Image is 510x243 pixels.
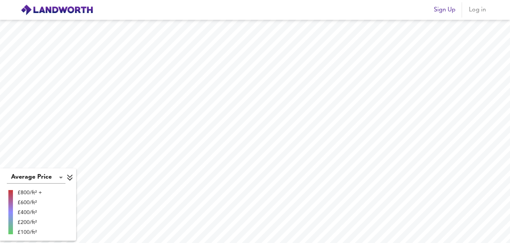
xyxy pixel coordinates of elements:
div: £400/ft² [18,209,42,216]
div: Average Price [7,171,65,184]
button: Sign Up [431,2,459,18]
button: Log in [465,2,489,18]
span: Sign Up [434,5,456,15]
div: £100/ft² [18,229,42,236]
div: £800/ft² + [18,189,42,197]
span: Log in [468,5,486,15]
div: £200/ft² [18,219,42,226]
img: logo [21,4,93,16]
div: £600/ft² [18,199,42,206]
